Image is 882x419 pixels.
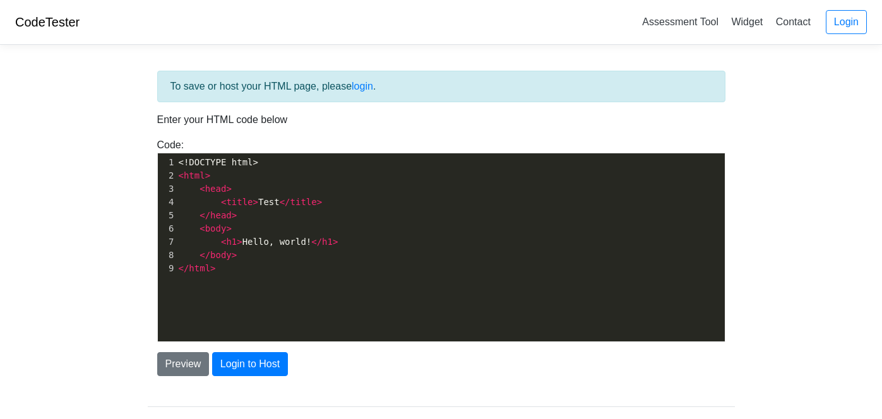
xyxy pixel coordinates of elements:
span: > [205,170,210,180]
p: Enter your HTML code below [157,112,725,127]
span: > [226,223,231,233]
div: 1 [158,156,176,169]
span: html [189,263,210,273]
span: > [333,237,338,247]
button: Preview [157,352,210,376]
span: < [221,237,226,247]
div: 4 [158,196,176,209]
span: < [179,170,184,180]
div: 5 [158,209,176,222]
a: Login [826,10,867,34]
span: Hello, world! [179,237,338,247]
span: body [205,223,227,233]
a: Widget [726,11,768,32]
span: html [184,170,205,180]
span: > [237,237,242,247]
span: > [317,197,322,207]
a: CodeTester [15,15,80,29]
div: 6 [158,222,176,235]
a: Contact [771,11,816,32]
div: 8 [158,249,176,262]
span: head [205,184,227,194]
a: Assessment Tool [637,11,724,32]
span: > [232,210,237,220]
div: To save or host your HTML page, please . [157,71,725,102]
span: </ [200,250,210,260]
div: 9 [158,262,176,275]
div: 7 [158,235,176,249]
span: < [200,184,205,194]
span: Test [179,197,323,207]
span: </ [280,197,290,207]
span: < [221,197,226,207]
div: 3 [158,182,176,196]
a: login [352,81,373,91]
span: <!DOCTYPE html> [179,157,258,167]
button: Login to Host [212,352,288,376]
span: > [226,184,231,194]
span: < [200,223,205,233]
span: </ [311,237,322,247]
span: > [210,263,215,273]
span: head [210,210,232,220]
div: 2 [158,169,176,182]
span: > [232,250,237,260]
span: title [290,197,317,207]
div: Code: [148,138,735,342]
span: </ [179,263,189,273]
span: title [226,197,253,207]
span: h1 [226,237,237,247]
span: body [210,250,232,260]
span: > [253,197,258,207]
span: h1 [322,237,333,247]
span: </ [200,210,210,220]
